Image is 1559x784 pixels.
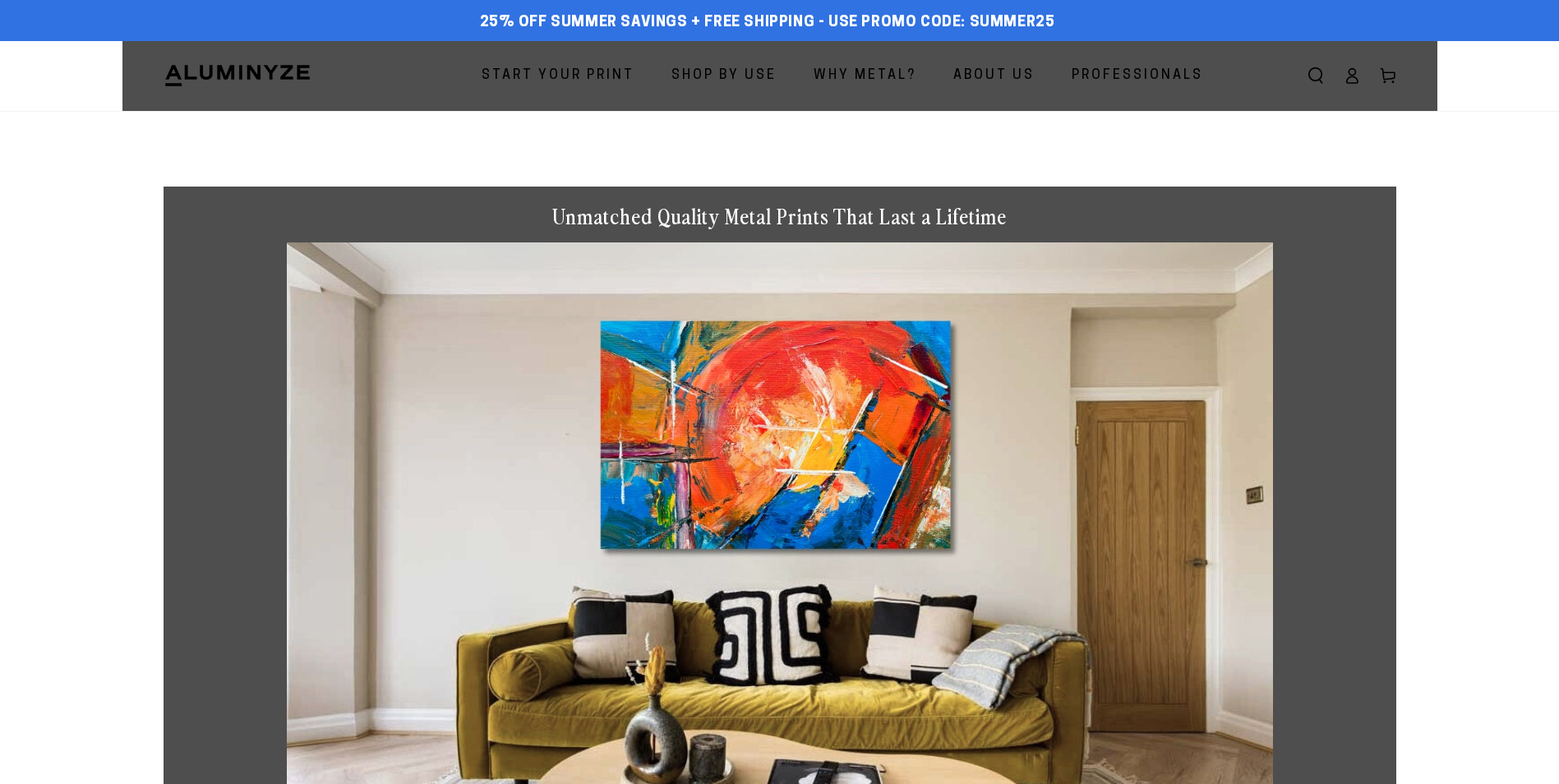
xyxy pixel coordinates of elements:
span: Why Metal? [814,64,916,88]
span: About Us [953,64,1035,88]
span: 25% off Summer Savings + Free Shipping - Use Promo Code: SUMMER25 [480,14,1055,32]
img: Aluminyze [164,63,311,88]
span: Start Your Print [482,64,634,88]
a: About Us [941,54,1047,98]
a: Start Your Print [469,54,647,98]
span: Shop By Use [671,64,777,88]
a: Shop By Use [659,54,789,98]
a: Why Metal? [801,54,929,98]
h1: Metal Prints [164,111,1396,154]
span: Professionals [1072,64,1203,88]
summary: Search our site [1298,58,1334,94]
a: Professionals [1059,54,1215,98]
h1: Unmatched Quality Metal Prints That Last a Lifetime [287,203,1273,230]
